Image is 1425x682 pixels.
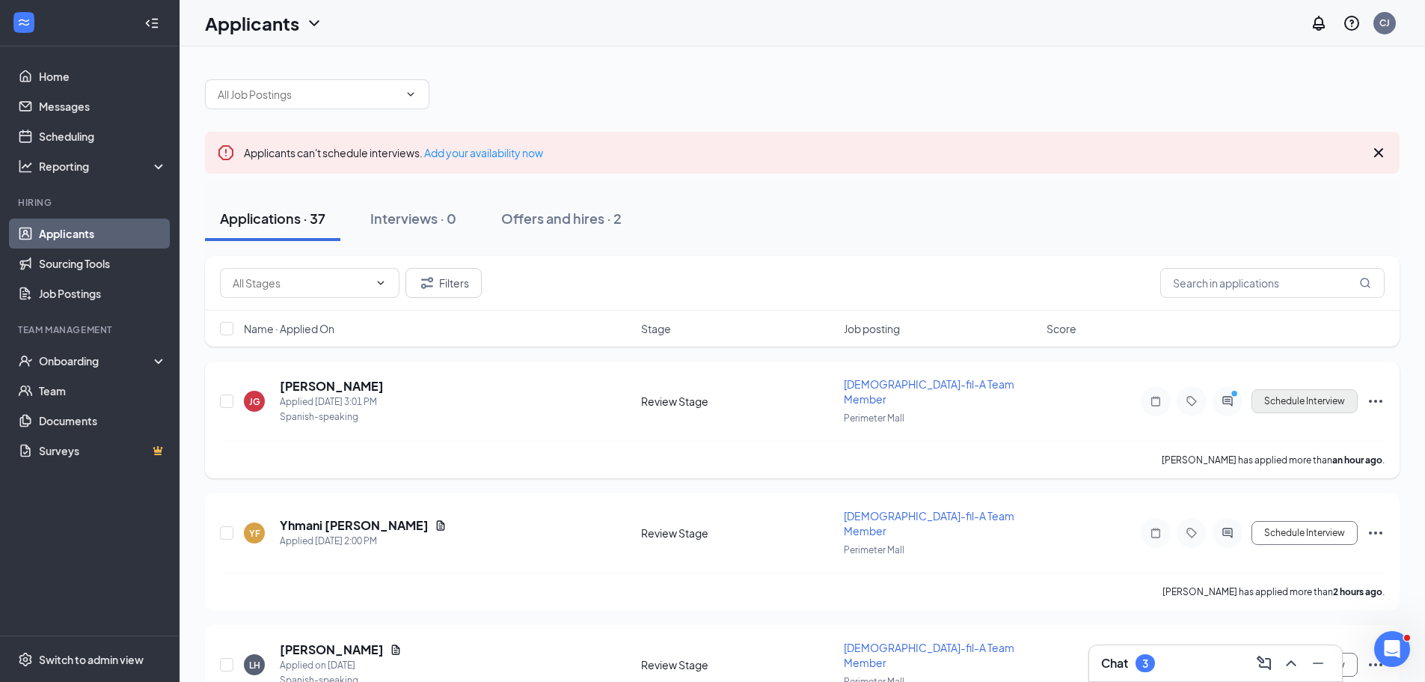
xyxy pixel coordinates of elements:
[39,436,167,466] a: SurveysCrown
[1255,654,1273,672] svg: ComposeMessage
[1306,651,1330,675] button: Minimize
[1183,527,1201,539] svg: Tag
[280,658,402,673] div: Applied on [DATE]
[1101,655,1128,672] h3: Chat
[641,394,835,409] div: Review Stage
[1310,14,1328,32] svg: Notifications
[280,534,447,549] div: Applied [DATE] 2:00 PM
[1251,521,1358,545] button: Schedule Interview
[18,196,164,209] div: Hiring
[1147,527,1165,539] svg: Note
[844,412,904,424] span: Perimeter Mall
[39,219,167,249] a: Applicants
[39,249,167,278] a: Sourcing Tools
[233,275,369,291] input: All Stages
[1282,654,1300,672] svg: ChevronUp
[1332,454,1382,466] b: an hour ago
[39,121,167,151] a: Scheduling
[249,659,260,672] div: LH
[844,377,1014,406] span: [DEMOGRAPHIC_DATA]-fil-A Team Member
[39,61,167,91] a: Home
[39,376,167,406] a: Team
[18,323,164,336] div: Team Management
[844,641,1014,669] span: [DEMOGRAPHIC_DATA]-fil-A Team Member
[418,274,436,292] svg: Filter
[220,209,325,228] div: Applications · 37
[501,209,622,228] div: Offers and hires · 2
[217,144,235,162] svg: Error
[390,644,402,656] svg: Document
[1219,527,1236,539] svg: ActiveChat
[205,10,299,36] h1: Applicants
[375,277,387,289] svg: ChevronDown
[424,146,543,159] a: Add your availability now
[1367,524,1385,542] svg: Ellipses
[280,378,384,395] h5: [PERSON_NAME]
[1183,395,1201,407] svg: Tag
[844,509,1014,538] span: [DEMOGRAPHIC_DATA]-fil-A Team Member
[39,91,167,121] a: Messages
[641,657,835,672] div: Review Stage
[1374,631,1410,667] iframe: Intercom live chat
[18,652,33,667] svg: Settings
[249,527,260,540] div: YF
[1359,277,1371,289] svg: MagnifyingGlass
[1367,392,1385,410] svg: Ellipses
[1333,586,1382,597] b: 2 hours ago
[1251,389,1358,413] button: Schedule Interview
[39,652,144,667] div: Switch to admin view
[144,16,159,31] svg: Collapse
[280,395,384,409] div: Applied [DATE] 3:01 PM
[39,406,167,436] a: Documents
[280,517,429,534] h5: Yhmani [PERSON_NAME]
[435,520,447,532] svg: Document
[18,353,33,368] svg: UserCheck
[39,278,167,308] a: Job Postings
[1279,651,1303,675] button: ChevronUp
[244,146,543,159] span: Applicants can't schedule interviews.
[844,321,900,336] span: Job posting
[1228,389,1245,401] svg: PrimaryDot
[249,395,260,408] div: JG
[1309,654,1327,672] svg: Minimize
[305,14,323,32] svg: ChevronDown
[1367,656,1385,674] svg: Ellipses
[405,268,482,298] button: Filter Filters
[1160,268,1385,298] input: Search in applications
[1370,144,1388,162] svg: Cross
[1046,321,1076,336] span: Score
[641,321,671,336] span: Stage
[18,159,33,174] svg: Analysis
[1379,16,1390,29] div: CJ
[1147,395,1165,407] svg: Note
[39,353,154,368] div: Onboarding
[641,526,835,541] div: Review Stage
[280,409,384,424] div: Spanish-speaking
[1343,14,1361,32] svg: QuestionInfo
[1162,454,1385,466] p: [PERSON_NAME] has applied more than .
[39,159,168,174] div: Reporting
[1142,657,1148,670] div: 3
[844,544,904,555] span: Perimeter Mall
[16,15,31,30] svg: WorkstreamLogo
[1219,395,1236,407] svg: ActiveChat
[370,209,456,228] div: Interviews · 0
[1252,651,1276,675] button: ComposeMessage
[244,321,334,336] span: Name · Applied On
[1162,585,1385,598] p: [PERSON_NAME] has applied more than .
[218,86,399,103] input: All Job Postings
[280,642,384,658] h5: [PERSON_NAME]
[405,88,417,100] svg: ChevronDown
